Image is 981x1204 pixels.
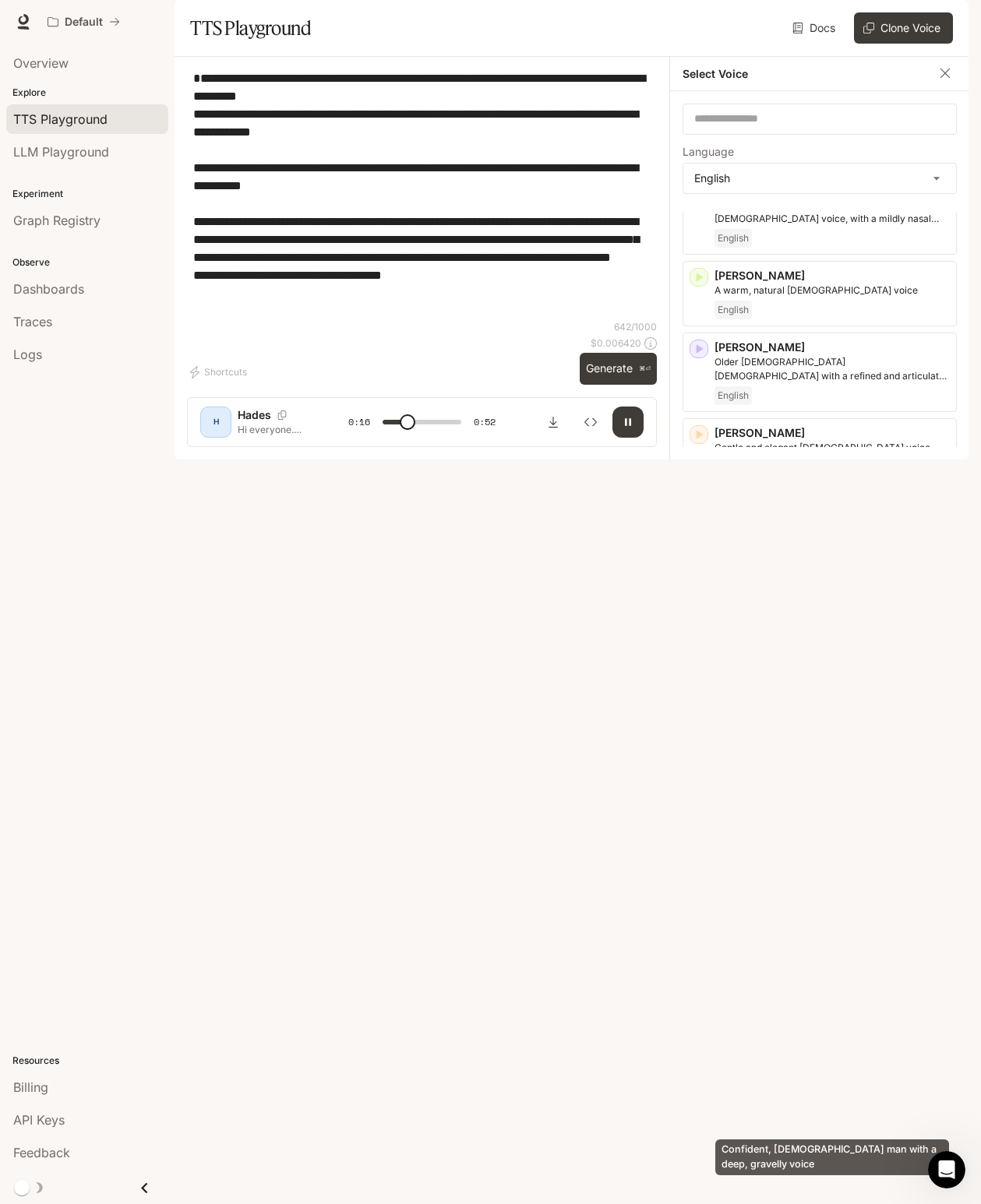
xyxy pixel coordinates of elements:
[41,6,127,37] button: All workspaces
[715,301,752,319] span: English
[715,283,950,297] p: A warm, natural female voice
[348,414,370,430] span: 0:16
[203,410,228,435] div: H
[238,407,271,423] p: Hades
[715,441,950,455] p: Gentle and elegant female voice
[538,407,569,438] button: Download audio
[190,12,311,44] h1: TTS Playground
[187,360,253,385] button: Shortcuts
[65,16,103,29] p: Default
[715,198,950,226] p: Energetic and expressive mid-range male voice, with a mildly nasal quality
[271,410,293,420] button: Copy Voice ID
[715,386,752,405] span: English
[575,407,606,438] button: Inspect
[715,1139,949,1175] div: Confident, [DEMOGRAPHIC_DATA] man with a deep, gravelly voice
[238,423,311,436] p: Hi everyone. For this hackathon, our team focused on a challenge that slows down every engineerin...
[715,355,950,383] p: Older British male with a refined and articulate voice
[683,164,956,193] div: English
[580,353,657,385] button: Generate⌘⏎
[639,364,651,374] p: ⌘⏎
[854,12,953,44] button: Clone Voice
[715,425,950,441] p: [PERSON_NAME]
[474,414,496,430] span: 0:52
[715,229,752,248] span: English
[789,12,842,44] a: Docs
[928,1151,965,1188] iframe: Intercom live chat
[715,268,950,283] p: [PERSON_NAME]
[683,146,734,157] p: Language
[715,340,950,355] p: [PERSON_NAME]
